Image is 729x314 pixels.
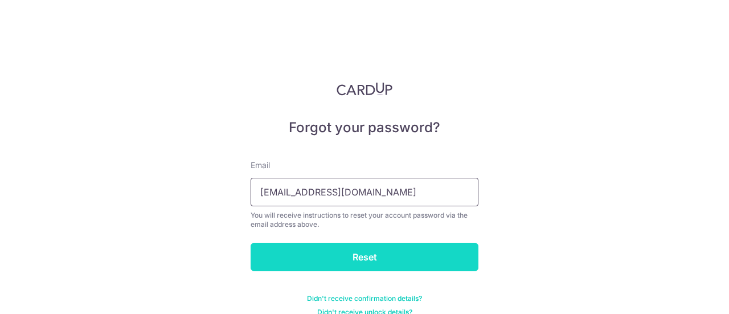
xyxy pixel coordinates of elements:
[251,243,478,271] input: Reset
[251,178,478,206] input: Enter your Email
[251,211,478,229] div: You will receive instructions to reset your account password via the email address above.
[337,82,392,96] img: CardUp Logo
[307,294,422,303] a: Didn't receive confirmation details?
[251,119,478,137] h5: Forgot your password?
[251,160,270,171] label: Email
